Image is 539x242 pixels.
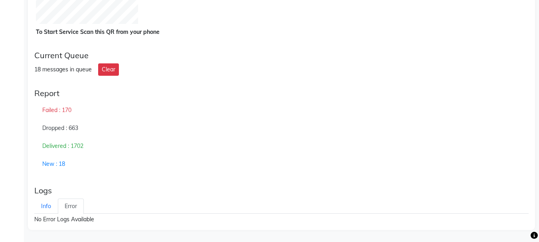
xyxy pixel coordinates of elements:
div: Failed : 170 [34,101,529,120]
div: Report [34,89,529,98]
div: Logs [34,186,529,195]
div: Dropped : 663 [34,119,529,138]
div: New : 18 [34,155,529,173]
button: Clear [98,63,119,76]
a: Info [34,199,58,214]
div: To Start Service Scan this QR from your phone [36,28,527,36]
div: Current Queue [34,51,529,60]
a: Error [58,199,84,214]
div: 18 messages in queue [34,65,92,74]
div: No Error Logs Available [34,214,529,224]
div: Delivered : 1702 [34,137,529,155]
